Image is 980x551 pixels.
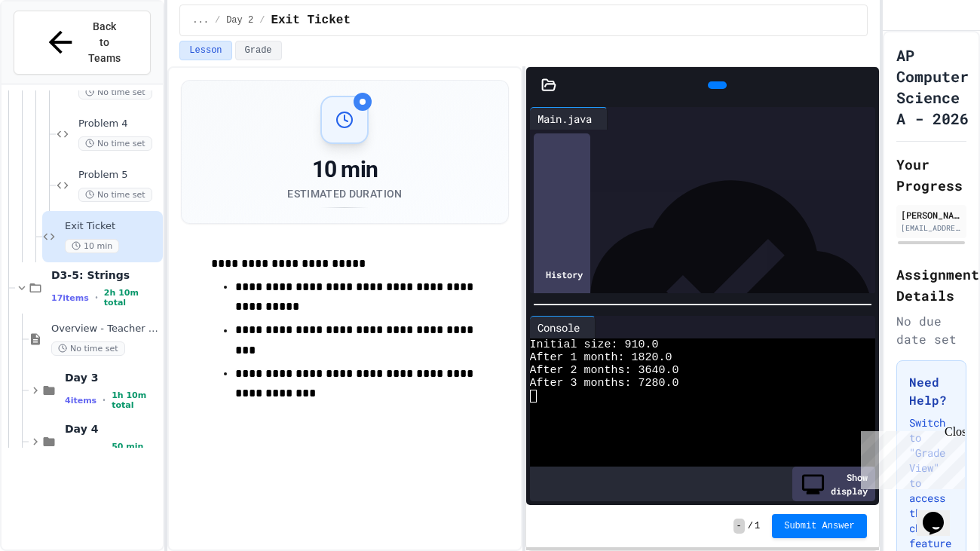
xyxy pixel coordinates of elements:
[901,222,962,234] div: [EMAIL_ADDRESS][DOMAIN_NAME]
[259,14,265,26] span: /
[65,371,160,384] span: Day 3
[78,136,152,151] span: No time set
[78,169,160,182] span: Problem 5
[226,14,253,26] span: Day 2
[748,520,753,532] span: /
[51,293,89,303] span: 17 items
[65,220,160,233] span: Exit Ticket
[65,422,160,436] span: Day 4
[530,320,587,335] div: Console
[103,394,106,406] span: •
[896,312,966,348] div: No due date set
[78,118,160,130] span: Problem 4
[530,111,599,127] div: Main.java
[530,316,596,338] div: Console
[65,396,96,406] span: 4 items
[271,11,351,29] span: Exit Ticket
[87,19,122,66] span: Back to Teams
[755,520,760,532] span: 1
[287,156,402,183] div: 10 min
[530,364,679,377] span: After 2 months: 3640.0
[917,491,965,536] iframe: chat widget
[287,186,402,201] div: Estimated Duration
[530,351,672,364] span: After 1 month: 1820.0
[896,264,966,306] h2: Assignment Details
[909,373,954,409] h3: Need Help?
[103,445,106,458] span: •
[530,377,679,390] span: After 3 months: 7280.0
[784,520,855,532] span: Submit Answer
[534,133,590,415] div: History
[104,288,161,308] span: 2h 10m total
[530,107,608,130] div: Main.java
[14,11,151,75] button: Back to Teams
[65,447,96,457] span: 4 items
[179,41,231,60] button: Lesson
[95,292,98,304] span: •
[792,467,875,501] div: Show display
[192,14,209,26] span: ...
[896,44,969,129] h1: AP Computer Science A - 2026
[51,323,160,335] span: Overview - Teacher Only
[6,6,104,96] div: Chat with us now!Close
[896,154,966,196] h2: Your Progress
[733,519,745,534] span: -
[855,425,965,489] iframe: chat widget
[235,41,282,60] button: Grade
[530,338,659,351] span: Initial size: 910.0
[65,239,119,253] span: 10 min
[215,14,220,26] span: /
[51,341,125,356] span: No time set
[112,442,160,461] span: 50 min total
[112,390,160,410] span: 1h 10m total
[78,188,152,202] span: No time set
[51,268,160,282] span: D3-5: Strings
[901,208,962,222] div: [PERSON_NAME]
[78,85,152,99] span: No time set
[772,514,867,538] button: Submit Answer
